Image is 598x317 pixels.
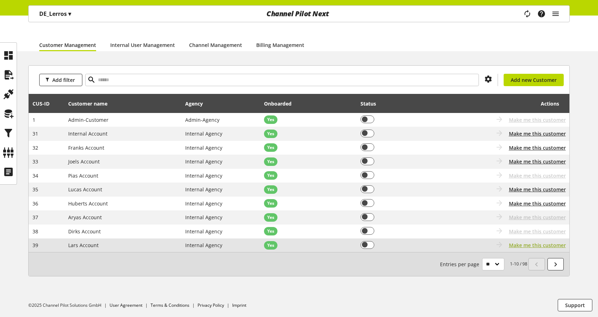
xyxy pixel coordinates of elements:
[267,214,274,221] span: Yes
[267,242,274,249] span: Yes
[509,130,566,137] button: Make me this customer
[185,214,222,221] span: Internal Agency
[267,116,274,123] span: Yes
[185,172,222,179] span: Internal Agency
[267,144,274,151] span: Yes
[68,130,107,137] span: Internal Account
[185,228,222,235] span: Internal Agency
[68,242,99,249] span: Lars Account
[68,144,104,151] span: Franks Account
[33,116,35,123] span: 1
[436,96,559,110] div: Actions
[68,10,71,18] span: ▾
[110,302,142,308] a: User Agreement
[267,200,274,207] span: Yes
[440,258,527,270] small: 1-10 / 98
[185,116,219,123] span: Admin-Agency
[509,186,566,193] button: Make me this customer
[185,242,222,249] span: Internal Agency
[256,41,304,49] a: Billing Management
[232,302,246,308] a: Imprint
[267,228,274,234] span: Yes
[511,76,557,84] span: Add new Customer
[185,100,210,107] div: Agency
[33,172,38,179] span: 34
[509,158,566,165] button: Make me this customer
[39,74,82,86] button: Add filter
[565,301,585,309] span: Support
[185,130,222,137] span: Internal Agency
[267,172,274,179] span: Yes
[68,116,109,123] span: Admin-Customer
[185,186,222,193] span: Internal Agency
[28,302,110,309] li: ©2025 Channel Pilot Solutions GmbH
[189,41,242,49] a: Channel Management
[68,186,102,193] span: Lucas Account
[68,228,101,235] span: Dirks Account
[360,100,383,107] div: Status
[267,131,274,137] span: Yes
[110,41,175,49] a: Internal User Management
[185,200,222,207] span: Internal Agency
[509,116,566,124] span: Make me this customer
[39,10,71,18] p: DE_Lerros
[151,302,189,308] a: Terms & Conditions
[267,158,274,165] span: Yes
[185,144,222,151] span: Internal Agency
[33,214,38,221] span: 37
[33,242,38,249] span: 39
[33,100,57,107] div: CUS-⁠ID
[509,172,566,179] span: Make me this customer
[28,5,570,22] nav: main navigation
[509,144,566,151] button: Make me this customer
[33,158,38,165] span: 33
[39,41,96,49] a: Customer Management
[509,200,566,207] button: Make me this customer
[68,172,98,179] span: Pias Account
[198,302,224,308] a: Privacy Policy
[558,299,592,311] button: Support
[267,186,274,193] span: Yes
[440,261,482,268] span: Entries per page
[509,214,566,221] span: Make me this customer
[509,241,566,249] button: Make me this customer
[264,100,299,107] div: Onboarded
[33,200,38,207] span: 36
[33,144,38,151] span: 32
[68,158,100,165] span: Joels Account
[68,100,115,107] div: Customer name
[504,74,564,86] a: Add new Customer
[185,158,222,165] span: Internal Agency
[33,130,38,137] span: 31
[33,228,38,235] span: 38
[68,214,102,221] span: Aryas Account
[68,200,108,207] span: Huberts Account
[52,76,75,84] span: Add filter
[33,186,38,193] span: 35
[509,228,566,235] span: Make me this customer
